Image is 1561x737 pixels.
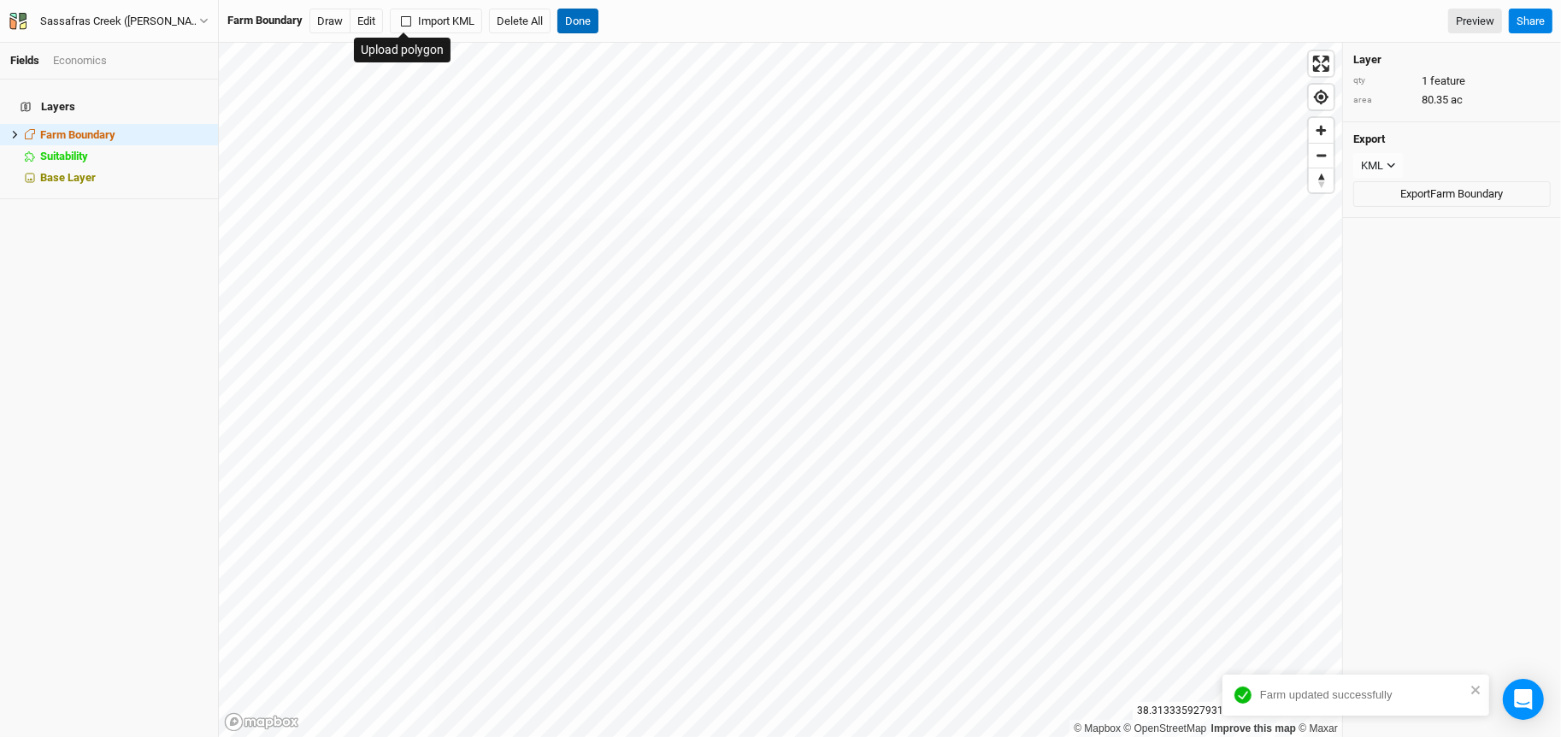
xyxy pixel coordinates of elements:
div: Base Layer [40,171,208,185]
div: Farm Boundary [40,128,208,142]
span: Farm Boundary [40,128,115,141]
div: 80.35 [1353,92,1551,108]
div: 38.31333592793158 , -76.71499538377923 [1133,702,1342,720]
div: Sassafras Creek ([PERSON_NAME]) [40,13,199,30]
span: Zoom out [1309,144,1334,168]
a: Improve this map [1211,722,1296,734]
a: OpenStreetMap [1124,722,1207,734]
div: area [1353,94,1413,107]
button: Find my location [1309,85,1334,109]
h4: Layers [10,90,208,124]
button: Draw [309,9,350,34]
div: qty [1353,74,1413,87]
button: close [1470,681,1482,697]
button: KML [1353,153,1404,179]
a: Preview [1448,9,1502,34]
button: Zoom in [1309,118,1334,143]
div: 1 [1353,74,1551,89]
a: Mapbox logo [224,712,299,732]
span: ac [1451,92,1463,108]
span: Suitability [40,150,88,162]
div: Upload polygon [354,38,451,62]
button: ExportFarm Boundary [1353,181,1551,207]
div: Suitability [40,150,208,163]
div: Open Intercom Messenger [1503,679,1544,720]
button: Reset bearing to north [1309,168,1334,192]
div: Farm updated successfully [1260,687,1465,703]
a: Fields [10,54,39,67]
button: Done [557,9,598,34]
h4: Layer [1353,53,1551,67]
div: Sassafras Creek (David) [40,13,199,30]
div: KML [1361,157,1383,174]
button: Import KML [390,9,482,34]
h4: Export [1353,133,1551,146]
span: feature [1430,74,1465,89]
div: Farm Boundary [227,13,303,28]
button: Sassafras Creek ([PERSON_NAME]) [9,12,209,31]
button: Delete All [489,9,551,34]
button: Enter fullscreen [1309,51,1334,76]
button: Zoom out [1309,143,1334,168]
a: Maxar [1299,722,1338,734]
button: Edit [350,9,383,34]
span: Base Layer [40,171,96,184]
a: Mapbox [1074,722,1121,734]
div: Economics [53,53,107,68]
button: Share [1509,9,1552,34]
